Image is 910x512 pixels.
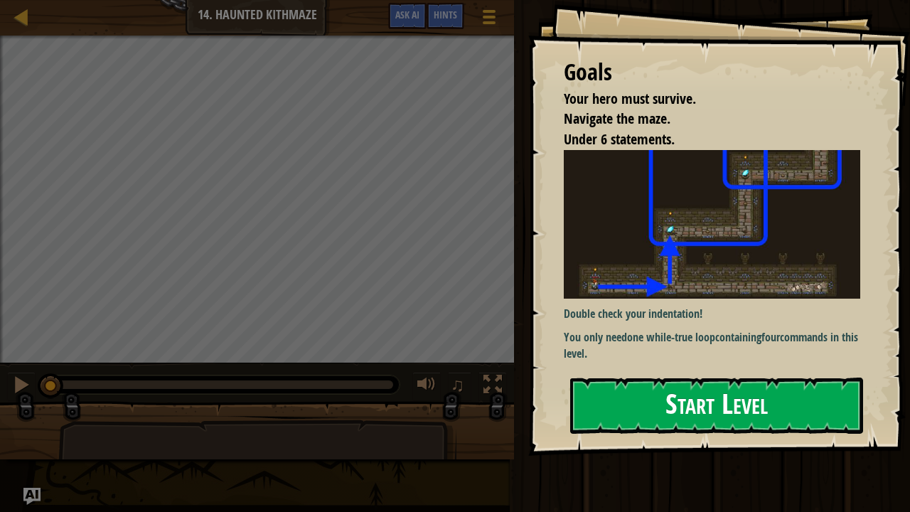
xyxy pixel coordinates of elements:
strong: four [761,329,780,345]
li: Your hero must survive. [546,89,857,110]
button: Show game menu [471,3,507,36]
li: Navigate the maze. [546,109,857,129]
span: Your hero must survive. [564,89,696,108]
img: Haunted kithmaze [564,150,871,299]
span: Under 6 statements. [564,129,675,149]
button: Ask AI [23,488,41,505]
strong: while-true loop [646,329,715,345]
button: Adjust volume [412,372,441,401]
div: Goals [564,56,860,89]
button: ♫ [448,372,472,401]
span: ♫ [451,374,465,395]
span: Ask AI [395,8,419,21]
p: You only need containing commands in this level. [564,329,871,362]
li: Under 6 statements. [546,129,857,150]
p: Double check your indentation! [564,306,871,322]
button: Start Level [570,378,863,434]
span: Hints [434,8,457,21]
span: Navigate the maze. [564,109,670,128]
strong: one [627,329,643,345]
button: Ask AI [388,3,427,29]
button: Ctrl + P: Pause [7,372,36,401]
button: Toggle fullscreen [478,372,507,401]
